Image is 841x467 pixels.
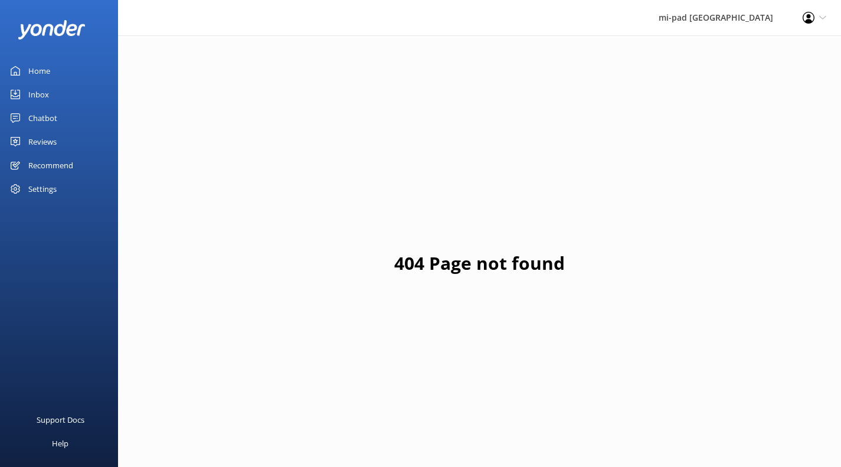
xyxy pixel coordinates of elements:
[28,83,49,106] div: Inbox
[28,59,50,83] div: Home
[28,177,57,201] div: Settings
[28,154,73,177] div: Recommend
[37,408,84,432] div: Support Docs
[28,106,57,130] div: Chatbot
[52,432,68,455] div: Help
[28,130,57,154] div: Reviews
[18,20,86,40] img: yonder-white-logo.png
[394,249,565,277] h1: 404 Page not found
